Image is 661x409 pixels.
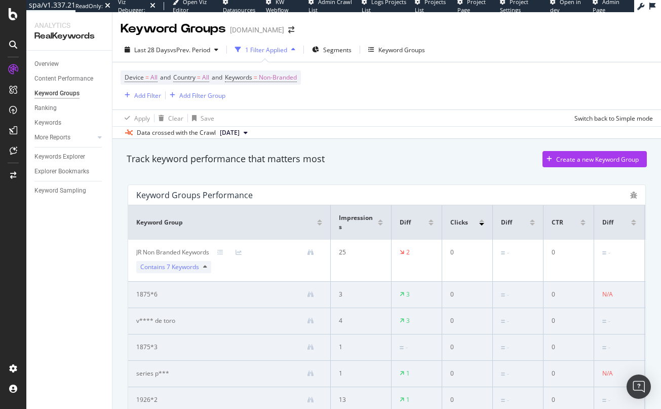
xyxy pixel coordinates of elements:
div: - [608,317,610,326]
button: Save [188,110,214,126]
div: 3 [406,316,410,325]
span: = [145,73,149,82]
div: Open Intercom Messenger [627,375,651,399]
div: Keyword Groups [34,88,80,99]
img: Equal [501,373,505,376]
img: Equal [400,346,404,349]
div: 0 [450,290,481,299]
div: 0 [450,343,481,352]
img: Equal [501,320,505,323]
span: Country [173,73,196,82]
div: - [507,396,509,405]
span: All [202,70,209,85]
a: Explorer Bookmarks [34,166,105,177]
div: 25 [339,248,378,257]
img: Equal [602,346,606,349]
div: Add Filter Group [179,91,225,100]
div: arrow-right-arrow-left [288,26,294,33]
span: = [197,73,201,82]
div: 1 [406,369,410,378]
span: Datasources [223,6,255,14]
div: Save [201,114,214,123]
span: and [212,73,222,82]
div: 0 [450,248,481,257]
div: Keyword Groups [378,46,425,54]
div: Track keyword performance that matters most [127,153,325,166]
div: 1 [339,343,378,352]
div: Data crossed with the Crawl [137,128,216,137]
span: Non-Branded [259,70,297,85]
span: 7 Keywords [167,263,199,271]
span: Device [125,73,144,82]
a: Keyword Groups [34,88,105,99]
div: 0 [552,290,582,299]
a: Content Performance [34,73,105,84]
span: vs Prev. Period [170,46,210,54]
span: Keywords [225,73,252,82]
a: Keyword Sampling [34,185,105,196]
span: and [160,73,171,82]
div: Overview [34,59,59,69]
img: Equal [501,399,505,402]
div: - [507,317,509,326]
div: 1926*2 [136,395,158,404]
div: Keywords [34,118,61,128]
span: = [254,73,257,82]
div: 4 [339,316,378,325]
div: Keyword Groups [121,20,226,38]
div: 0 [450,369,481,378]
div: Switch back to Simple mode [574,114,653,123]
div: - [507,343,509,352]
a: Keywords Explorer [34,152,105,162]
span: Last 28 Days [134,46,170,54]
div: Clear [168,114,183,123]
img: Equal [501,293,505,296]
div: More Reports [34,132,70,143]
img: Equal [602,399,606,402]
div: Ranking [34,103,57,114]
div: - [507,369,509,379]
button: Keyword Groups [364,42,429,58]
div: 1875*6 [136,290,158,299]
div: 2 [406,248,410,257]
button: Clear [154,110,183,126]
span: Segments [323,46,352,54]
div: 0 [450,395,481,404]
div: 0 [450,316,481,325]
div: 1 [339,369,378,378]
span: Diff [400,218,411,227]
button: Add Filter Group [166,89,225,101]
div: RealKeywords [34,30,104,42]
span: All [150,70,158,85]
div: - [406,343,408,352]
span: CTR [552,218,563,227]
div: JR Non Branded Keywords [136,248,209,257]
span: Impressions [339,213,375,232]
span: Diff [501,218,512,227]
button: [DATE] [216,127,252,139]
div: - [507,248,509,257]
div: 3 [339,290,378,299]
div: Keyword Groups Performance [136,190,253,200]
img: Equal [501,251,505,254]
a: Keywords [34,118,105,128]
div: 13 [339,395,378,404]
div: ReadOnly: [75,2,103,10]
div: 1 Filter Applied [245,46,287,54]
div: Analytics [34,20,104,30]
div: - [608,248,610,257]
div: Create a new Keyword Group [556,155,639,164]
div: - [507,290,509,300]
a: Overview [34,59,105,69]
button: Create a new Keyword Group [542,151,647,167]
div: Explorer Bookmarks [34,166,89,177]
div: Content Performance [34,73,93,84]
div: 0 [552,343,582,352]
button: Apply [121,110,150,126]
div: - [608,396,610,405]
div: - [608,343,610,352]
img: Equal [602,251,606,254]
span: Diff [602,218,613,227]
span: Clicks [450,218,468,227]
div: 1875*3 [136,343,158,352]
